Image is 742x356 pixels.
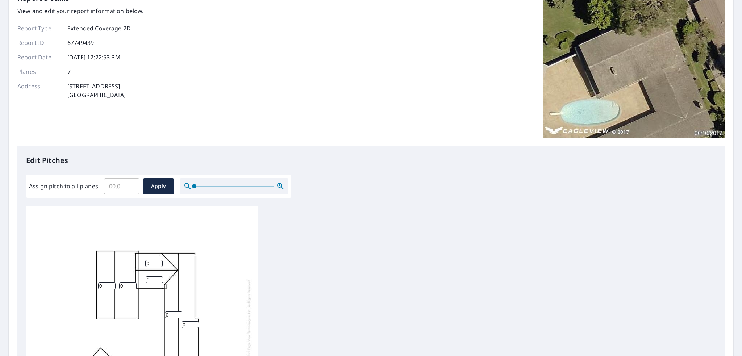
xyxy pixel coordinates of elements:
[67,82,126,99] p: [STREET_ADDRESS] [GEOGRAPHIC_DATA]
[67,53,121,62] p: [DATE] 12:22:53 PM
[17,24,61,33] p: Report Type
[17,38,61,47] p: Report ID
[149,182,168,191] span: Apply
[17,53,61,62] p: Report Date
[67,67,71,76] p: 7
[143,178,174,194] button: Apply
[17,7,144,15] p: View and edit your report information below.
[17,82,61,99] p: Address
[26,155,716,166] p: Edit Pitches
[104,176,139,196] input: 00.0
[67,24,131,33] p: Extended Coverage 2D
[67,38,94,47] p: 67749439
[29,182,98,190] label: Assign pitch to all planes
[17,67,61,76] p: Planes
